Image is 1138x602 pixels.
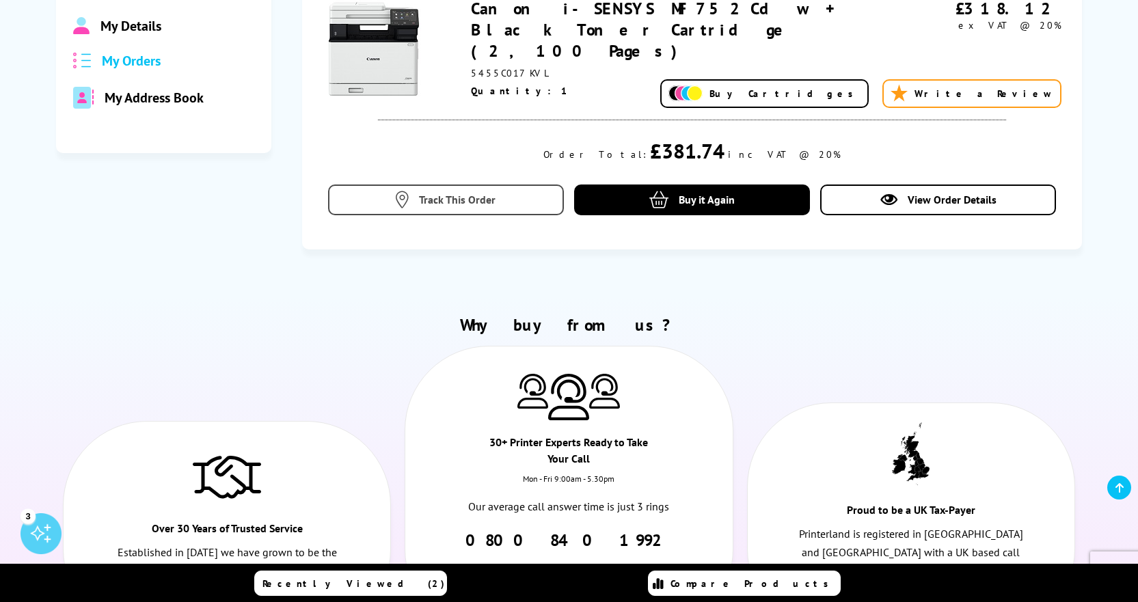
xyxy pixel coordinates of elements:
[193,449,261,504] img: Trusted Service
[21,508,36,523] div: 3
[548,374,589,421] img: Printer Experts
[455,497,683,516] p: Our average call answer time is just 3 rings
[102,52,161,70] span: My Orders
[455,551,683,599] div: Let us help you choose the perfect printer for you home or business
[465,530,673,551] a: 0800 840 1992
[679,193,735,206] span: Buy it Again
[908,193,997,206] span: View Order Details
[105,89,204,107] span: My Address Book
[668,85,703,101] img: Add Cartridges
[892,422,930,485] img: UK tax payer
[471,85,569,97] span: Quantity: 1
[648,571,841,596] a: Compare Products
[405,474,732,497] div: Mon - Fri 9:00am - 5.30pm
[113,543,342,599] p: Established in [DATE] we have grown to be the largest independent reseller of printers and consum...
[471,67,884,79] div: 5455C017KVL
[728,148,841,161] div: inc VAT @ 20%
[487,434,651,474] div: 30+ Printer Experts Ready to Take Your Call
[650,137,724,164] div: £381.74
[100,17,161,35] span: My Details
[419,193,496,206] span: Track This Order
[709,87,861,100] span: Buy Cartridges
[73,53,91,68] img: all-order.svg
[328,184,565,215] a: Track This Order
[254,571,447,596] a: Recently Viewed (2)
[574,184,811,215] a: Buy it Again
[589,374,620,409] img: Printer Experts
[660,79,869,108] a: Buy Cartridges
[882,79,1061,108] a: Write a Review
[56,314,1081,336] h2: Why buy from us?
[73,17,89,35] img: Profile.svg
[915,87,1053,100] span: Write a Review
[262,577,445,590] span: Recently Viewed (2)
[73,87,94,109] img: address-book-duotone-solid.svg
[517,374,548,409] img: Printer Experts
[820,184,1057,215] a: View Order Details
[670,577,836,590] span: Compare Products
[829,502,992,525] div: Proud to be a UK Tax-Payer
[884,19,1061,31] div: ex VAT @ 20%
[796,525,1025,599] p: Printerland is registered in [GEOGRAPHIC_DATA] and [GEOGRAPHIC_DATA] with a UK based call centre,...
[146,520,309,543] div: Over 30 Years of Trusted Service
[543,148,647,161] div: Order Total:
